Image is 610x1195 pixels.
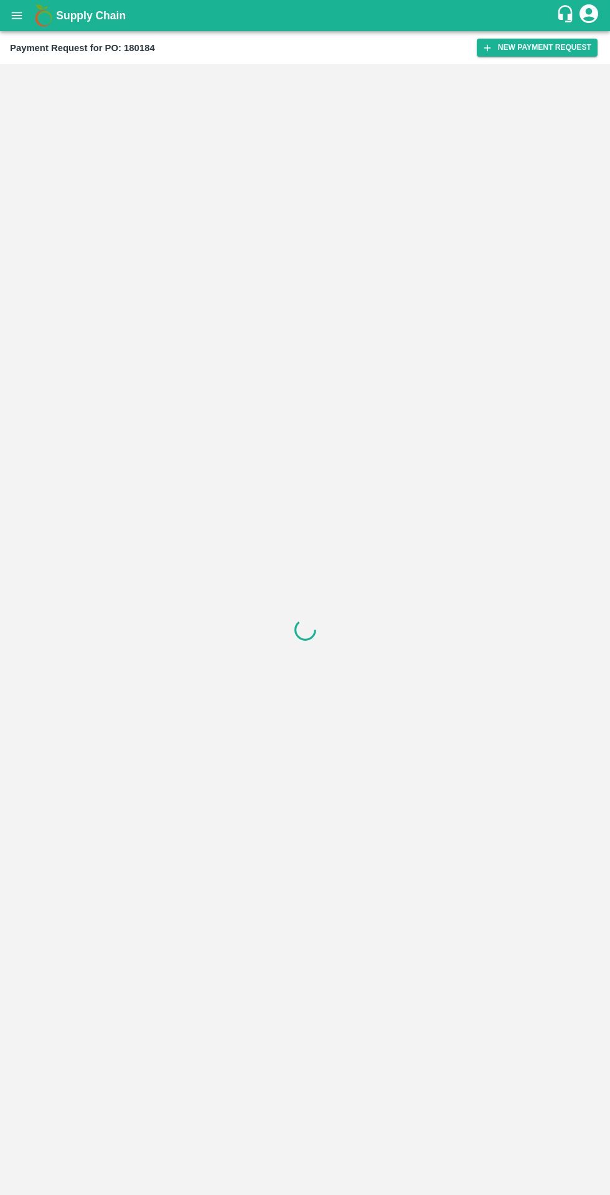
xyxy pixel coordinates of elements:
[578,2,600,29] div: account of current user
[10,43,155,53] b: Payment Request for PO: 180184
[2,1,31,30] button: open drawer
[556,4,578,27] div: customer-support
[477,39,598,57] button: New Payment Request
[31,3,56,28] img: logo
[56,9,126,22] b: Supply Chain
[56,7,556,24] a: Supply Chain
